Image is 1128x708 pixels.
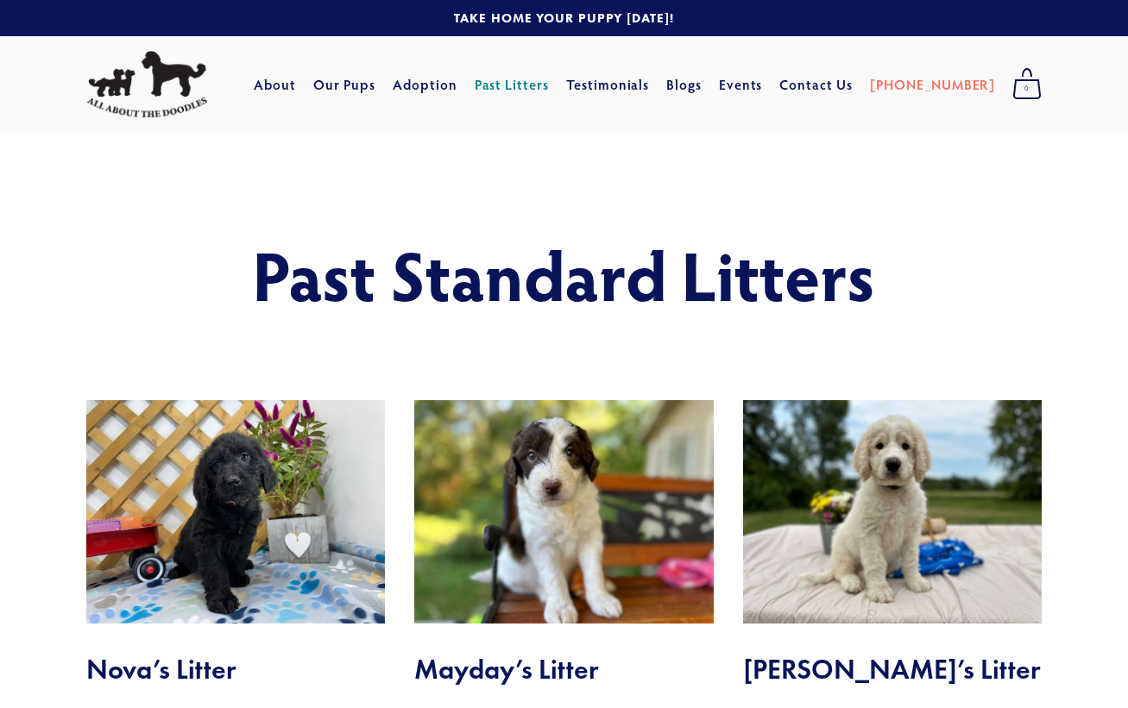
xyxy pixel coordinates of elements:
a: Testimonials [566,69,650,100]
h2: [PERSON_NAME]’s Litter [743,653,1042,686]
span: 0 [1012,78,1042,100]
a: Our Pups [313,69,376,100]
h2: Nova’s Litter [86,653,385,686]
a: Events [719,69,763,100]
a: 0 items in cart [1004,63,1050,106]
a: Blogs [666,69,702,100]
img: All About The Doodles [86,51,207,118]
a: Adoption [393,69,457,100]
a: Past Litters [475,75,550,93]
a: About [254,69,296,100]
a: Contact Us [779,69,853,100]
a: [PHONE_NUMBER] [870,69,995,100]
h1: Past Standard Litters [168,236,960,312]
h2: Mayday’s Litter [414,653,713,686]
